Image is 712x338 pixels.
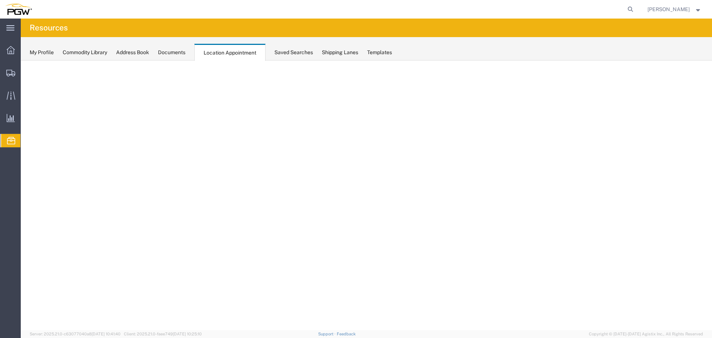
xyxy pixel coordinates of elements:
[589,331,703,337] span: Copyright © [DATE]-[DATE] Agistix Inc., All Rights Reserved
[63,49,107,56] div: Commodity Library
[30,49,54,56] div: My Profile
[158,49,185,56] div: Documents
[124,332,202,336] span: Client: 2025.21.0-faee749
[30,19,68,37] h4: Resources
[322,49,358,56] div: Shipping Lanes
[92,332,121,336] span: [DATE] 10:41:40
[173,332,202,336] span: [DATE] 10:25:10
[194,44,266,61] div: Location Appointment
[367,49,392,56] div: Templates
[274,49,313,56] div: Saved Searches
[318,332,337,336] a: Support
[647,5,702,14] button: [PERSON_NAME]
[647,5,690,13] span: Phillip Thornton
[30,332,121,336] span: Server: 2025.21.0-c63077040a8
[5,4,32,15] img: logo
[337,332,356,336] a: Feedback
[21,60,712,330] iframe: FS Legacy Container
[116,49,149,56] div: Address Book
